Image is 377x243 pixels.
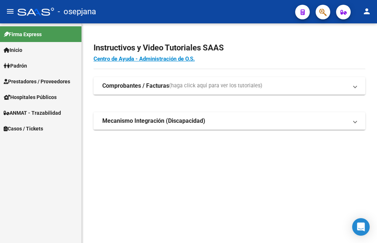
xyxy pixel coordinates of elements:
[362,7,371,16] mat-icon: person
[4,30,42,38] span: Firma Express
[4,125,43,133] span: Casos / Tickets
[4,77,70,86] span: Prestadores / Proveedores
[94,112,365,130] mat-expansion-panel-header: Mecanismo Integración (Discapacidad)
[352,218,370,236] div: Open Intercom Messenger
[94,77,365,95] mat-expansion-panel-header: Comprobantes / Facturas(haga click aquí para ver los tutoriales)
[102,82,169,90] strong: Comprobantes / Facturas
[6,7,15,16] mat-icon: menu
[58,4,96,20] span: - osepjana
[4,46,22,54] span: Inicio
[4,109,61,117] span: ANMAT - Trazabilidad
[94,41,365,55] h2: Instructivos y Video Tutoriales SAAS
[4,93,57,101] span: Hospitales Públicos
[169,82,262,90] span: (haga click aquí para ver los tutoriales)
[4,62,27,70] span: Padrón
[102,117,205,125] strong: Mecanismo Integración (Discapacidad)
[94,56,195,62] a: Centro de Ayuda - Administración de O.S.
